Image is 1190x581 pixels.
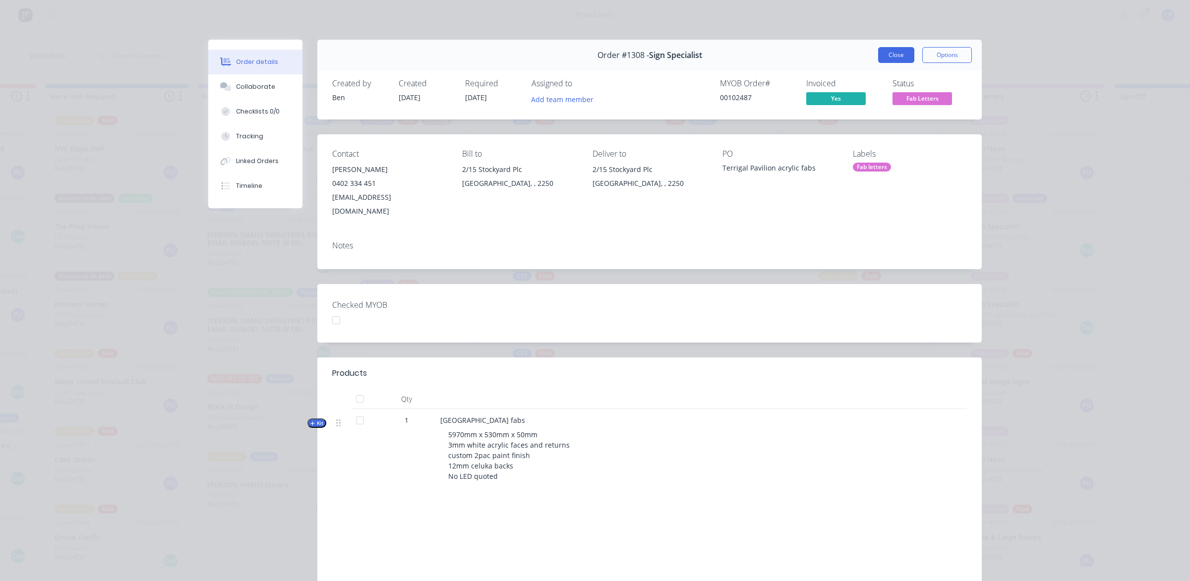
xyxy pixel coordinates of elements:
[236,82,275,91] div: Collaborate
[593,149,707,159] div: Deliver to
[208,174,302,198] button: Timeline
[236,58,278,66] div: Order details
[208,149,302,174] button: Linked Orders
[593,163,707,176] div: 2/15 Stockyard Plc
[892,79,967,88] div: Status
[310,419,323,427] span: Kit
[892,92,952,105] span: Fab Letters
[462,149,576,159] div: Bill to
[377,389,436,409] div: Qty
[462,176,576,190] div: [GEOGRAPHIC_DATA], , 2250
[465,93,487,102] span: [DATE]
[593,163,707,194] div: 2/15 Stockyard Plc[GEOGRAPHIC_DATA], , 2250
[462,163,576,194] div: 2/15 Stockyard Plc[GEOGRAPHIC_DATA], , 2250
[448,430,570,481] span: 5970mm x 530mm x 50mm 3mm white acrylic faces and returns custom 2pac paint finish 12mm celuka ba...
[208,50,302,74] button: Order details
[332,79,387,88] div: Created by
[922,47,972,63] button: Options
[332,163,446,176] div: [PERSON_NAME]
[532,92,599,106] button: Add team member
[332,163,446,218] div: [PERSON_NAME]0402 334 451[EMAIL_ADDRESS][DOMAIN_NAME]
[236,181,262,190] div: Timeline
[532,79,631,88] div: Assigned to
[593,176,707,190] div: [GEOGRAPHIC_DATA], , 2250
[332,367,367,379] div: Products
[722,149,836,159] div: PO
[208,74,302,99] button: Collaborate
[332,241,967,250] div: Notes
[597,51,649,60] span: Order #1308 -
[332,176,446,190] div: 0402 334 451
[720,79,794,88] div: MYOB Order #
[720,92,794,103] div: 00102487
[722,163,836,176] div: Terrigal Pavilion acrylic fabs
[806,79,881,88] div: Invoiced
[440,415,525,425] span: [GEOGRAPHIC_DATA] fabs
[332,299,456,311] label: Checked MYOB
[526,92,599,106] button: Add team member
[649,51,702,60] span: Sign Specialist
[332,149,446,159] div: Contact
[405,415,409,425] span: 1
[236,157,279,166] div: Linked Orders
[878,47,914,63] button: Close
[332,92,387,103] div: Ben
[853,149,967,159] div: Labels
[208,99,302,124] button: Checklists 0/0
[307,418,326,428] button: Kit
[208,124,302,149] button: Tracking
[236,132,263,141] div: Tracking
[462,163,576,176] div: 2/15 Stockyard Plc
[332,190,446,218] div: [EMAIL_ADDRESS][DOMAIN_NAME]
[892,92,952,107] button: Fab Letters
[465,79,520,88] div: Required
[853,163,891,172] div: Fab letters
[236,107,280,116] div: Checklists 0/0
[399,93,420,102] span: [DATE]
[806,92,866,105] span: Yes
[399,79,453,88] div: Created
